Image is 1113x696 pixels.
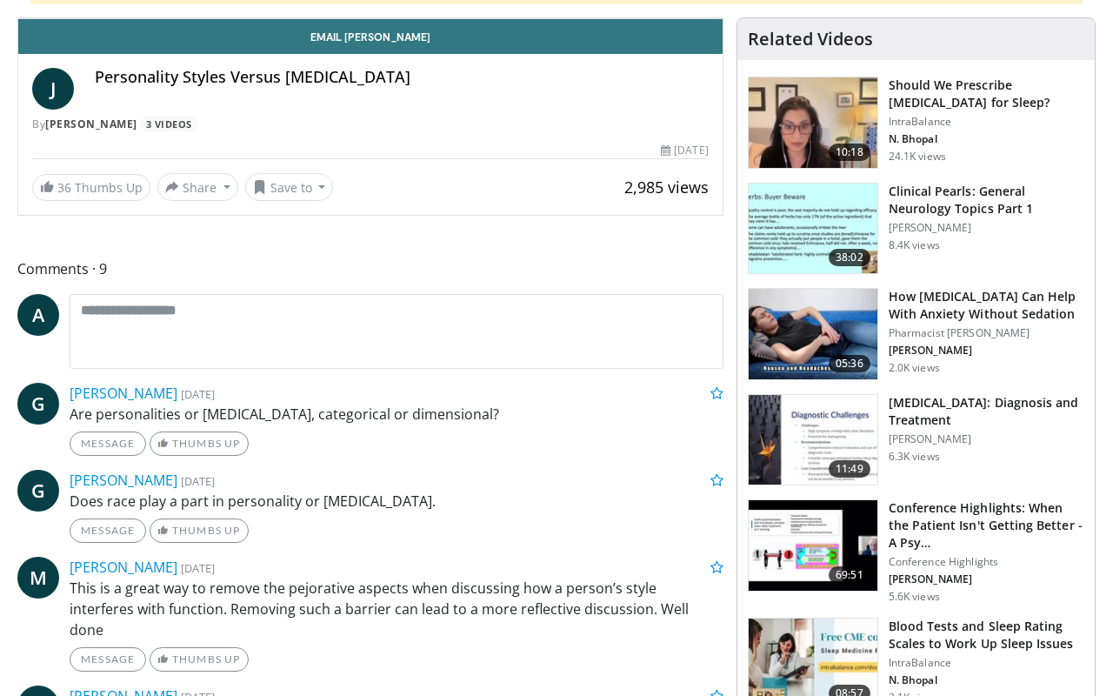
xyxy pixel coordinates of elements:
span: 2,985 views [624,177,709,197]
h4: Related Videos [748,29,873,50]
a: Message [70,432,146,456]
p: Are personalities or [MEDICAL_DATA], categorical or dimensional? [70,404,723,425]
a: 11:49 [MEDICAL_DATA]: Diagnosis and Treatment [PERSON_NAME] 6.3K views [748,394,1084,486]
button: Save to [245,173,334,201]
a: M [17,557,59,599]
p: Conference Highlights [889,555,1084,569]
span: 10:18 [829,144,870,161]
p: 6.3K views [889,450,940,464]
a: Thumbs Up [150,519,248,543]
span: 38:02 [829,249,870,266]
a: [PERSON_NAME] [45,117,137,131]
h4: Personality Styles Versus [MEDICAL_DATA] [95,68,709,87]
video-js: Video Player [18,18,723,19]
a: Message [70,519,146,543]
p: This is a great way to remove the pejorative aspects when discussing how a person’s style interfe... [70,578,723,640]
img: 4362ec9e-0993-4580-bfd4-8e18d57e1d49.150x105_q85_crop-smart_upscale.jpg [749,500,877,591]
p: 2.0K views [889,361,940,375]
a: J [32,68,74,110]
small: [DATE] [181,560,215,576]
span: 11:49 [829,460,870,478]
img: 6e0bc43b-d42b-409a-85fd-0f454729f2ca.150x105_q85_crop-smart_upscale.jpg [749,395,877,485]
img: 91ec4e47-6cc3-4d45-a77d-be3eb23d61cb.150x105_q85_crop-smart_upscale.jpg [749,184,877,274]
a: Message [70,647,146,672]
p: N. Bhopal [889,673,1084,687]
p: N. Bhopal [889,132,1084,146]
a: Email [PERSON_NAME] [18,19,723,54]
p: 8.4K views [889,238,940,252]
span: 05:36 [829,355,870,372]
a: A [17,294,59,336]
img: f7087805-6d6d-4f4e-b7c8-917543aa9d8d.150x105_q85_crop-smart_upscale.jpg [749,77,877,168]
p: IntraBalance [889,115,1084,129]
div: [DATE] [661,143,708,158]
h3: Clinical Pearls: General Neurology Topics Part 1 [889,183,1084,217]
a: 38:02 Clinical Pearls: General Neurology Topics Part 1 [PERSON_NAME] 8.4K views [748,183,1084,275]
div: By [32,117,709,132]
p: Does race play a part in personality or [MEDICAL_DATA]. [70,491,723,512]
a: Thumbs Up [150,647,248,672]
p: 24.1K views [889,150,946,164]
h3: [MEDICAL_DATA]: Diagnosis and Treatment [889,394,1084,429]
p: [PERSON_NAME] [889,344,1084,358]
a: [PERSON_NAME] [70,384,177,403]
h3: Should We Prescribe [MEDICAL_DATA] for Sleep? [889,77,1084,111]
small: [DATE] [181,473,215,489]
a: G [17,383,59,425]
h3: Blood Tests and Sleep Rating Scales to Work Up Sleep Issues [889,618,1084,652]
a: G [17,470,59,512]
a: 36 Thumbs Up [32,174,150,201]
h3: Conference Highlights: When the Patient Isn't Getting Better - A Psy… [889,499,1084,552]
a: [PERSON_NAME] [70,558,177,577]
p: IntraBalance [889,656,1084,670]
img: 7bfe4765-2bdb-4a7e-8d24-83e30517bd33.150x105_q85_crop-smart_upscale.jpg [749,289,877,379]
small: [DATE] [181,386,215,402]
a: [PERSON_NAME] [70,471,177,490]
p: [PERSON_NAME] [889,221,1084,235]
p: [PERSON_NAME] [889,432,1084,446]
span: Comments 9 [17,258,723,280]
a: 05:36 How [MEDICAL_DATA] Can Help With Anxiety Without Sedation Pharmacist [PERSON_NAME] [PERSON_... [748,288,1084,380]
a: 3 Videos [140,117,197,131]
a: Thumbs Up [150,432,248,456]
p: Pharmacist [PERSON_NAME] [889,326,1084,340]
span: 36 [57,179,71,196]
a: 10:18 Should We Prescribe [MEDICAL_DATA] for Sleep? IntraBalance N. Bhopal 24.1K views [748,77,1084,169]
span: 69:51 [829,566,870,584]
button: Share [157,173,238,201]
p: [PERSON_NAME] [889,572,1084,586]
a: 69:51 Conference Highlights: When the Patient Isn't Getting Better - A Psy… Conference Highlights... [748,499,1084,604]
p: 5.6K views [889,590,940,604]
h3: How [MEDICAL_DATA] Can Help With Anxiety Without Sedation [889,288,1084,323]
